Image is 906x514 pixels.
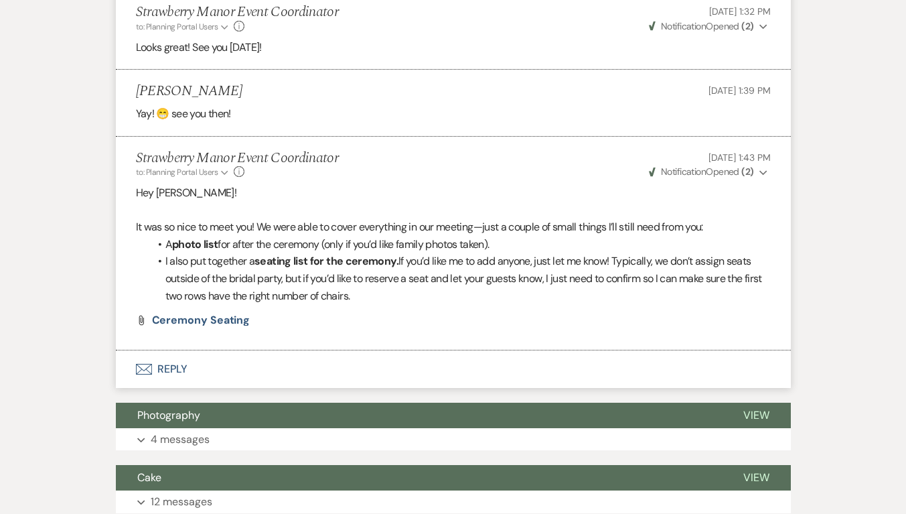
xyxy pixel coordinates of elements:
span: View [743,408,769,422]
li: A for after the ceremony (only if you’d like family photos taken). [149,236,771,253]
button: Cake [116,465,722,491]
button: View [722,403,791,428]
span: [DATE] 1:39 PM [708,84,770,97]
strong: photo list [172,237,218,251]
span: [DATE] 1:43 PM [708,151,770,164]
button: NotificationOpened (2) [647,165,771,179]
strong: ( 2 ) [741,166,753,178]
span: Cake [137,470,161,485]
p: 12 messages [151,493,212,511]
span: Opened [649,20,754,32]
span: Notification [661,166,706,178]
p: Yay! 😁 see you then! [136,105,771,123]
h5: [PERSON_NAME] [136,83,242,100]
span: View [743,470,769,485]
button: NotificationOpened (2) [647,19,771,34]
p: It was so nice to meet you! We were able to cover everything in our meeting—just a couple of smal... [136,218,771,236]
span: Notification [661,20,706,32]
span: Ceremony Seating [152,313,250,327]
button: View [722,465,791,491]
button: to: Planning Portal Users [136,21,231,33]
span: to: Planning Portal Users [136,21,218,32]
button: 12 messages [116,491,791,513]
p: Hey [PERSON_NAME]! [136,184,771,202]
span: to: Planning Portal Users [136,167,218,178]
a: Ceremony Seating [152,315,250,326]
li: I also put together a If you’d like me to add anyone, just let me know! Typically, we don’t assig... [149,253,771,304]
h5: Strawberry Manor Event Coordinator [136,150,339,167]
h5: Strawberry Manor Event Coordinator [136,4,339,21]
strong: seating list for the ceremony. [254,254,398,268]
p: 4 messages [151,431,210,448]
button: Photography [116,403,722,428]
strong: ( 2 ) [741,20,753,32]
button: 4 messages [116,428,791,451]
span: Photography [137,408,200,422]
p: Looks great! See you [DATE]! [136,39,771,56]
span: Opened [649,166,754,178]
span: [DATE] 1:32 PM [709,5,770,17]
button: Reply [116,350,791,388]
button: to: Planning Portal Users [136,166,231,178]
